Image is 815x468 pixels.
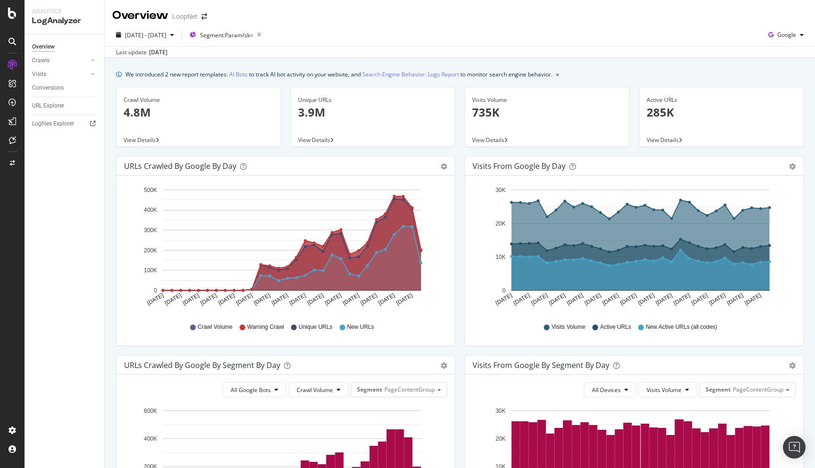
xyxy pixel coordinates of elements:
text: 200K [144,247,157,254]
div: Overview [32,42,55,52]
div: Crawls [32,56,50,66]
div: arrow-right-arrow-left [201,13,207,20]
span: View Details [124,136,156,144]
div: Active URLs [647,96,797,104]
text: 500K [144,187,157,193]
text: [DATE] [164,292,183,307]
text: 30K [496,187,506,193]
div: Visits [32,69,46,79]
div: Analytics [32,8,97,16]
div: LoopNet [172,12,198,21]
text: [DATE] [494,292,513,307]
button: close banner [554,67,561,81]
div: We introduced 2 new report templates: to track AI bot activity on your website, and to monitor se... [125,69,552,79]
div: Visits Volume [472,96,622,104]
div: Logfiles Explorer [32,119,74,129]
text: [DATE] [566,292,584,307]
text: [DATE] [306,292,325,307]
p: 3.9M [298,104,448,120]
p: 285K [647,104,797,120]
span: View Details [298,136,330,144]
text: 600K [144,408,157,414]
span: New URLs [347,323,374,331]
text: [DATE] [690,292,709,307]
div: gear [441,163,447,170]
div: [DATE] [149,48,167,57]
text: [DATE] [395,292,414,307]
span: Crawl Volume [297,386,333,394]
a: Conversions [32,83,98,93]
text: [DATE] [146,292,165,307]
span: Segment [357,385,382,393]
text: [DATE] [548,292,567,307]
text: [DATE] [288,292,307,307]
a: Logfiles Explorer [32,119,98,129]
a: Crawls [32,56,88,66]
text: [DATE] [583,292,602,307]
div: Unique URLs [298,96,448,104]
button: [DATE] - [DATE] [112,27,178,42]
text: 20K [496,435,506,442]
a: Search Engine Behavior: Logs Report [362,69,459,79]
button: Visits Volume [639,382,697,397]
text: [DATE] [235,292,254,307]
text: [DATE] [601,292,620,307]
div: URL Explorer [32,101,64,111]
button: Crawl Volume [289,382,349,397]
div: gear [789,362,796,369]
div: Visits from Google by day [473,161,566,171]
text: [DATE] [637,292,656,307]
button: Segment:Param/sk= [186,27,265,42]
a: Overview [32,42,98,52]
svg: A chart. [124,183,447,314]
text: [DATE] [200,292,218,307]
div: info banner [116,69,804,79]
text: 20K [496,220,506,227]
text: [DATE] [217,292,236,307]
span: Crawl Volume [198,323,233,331]
text: [DATE] [182,292,200,307]
span: [DATE] - [DATE] [125,31,166,39]
text: [DATE] [530,292,549,307]
p: 4.8M [124,104,274,120]
div: gear [789,163,796,170]
div: Overview [112,8,168,24]
div: Crawl Volume [124,96,274,104]
text: [DATE] [655,292,674,307]
div: Visits from Google By Segment By Day [473,360,609,370]
text: [DATE] [270,292,289,307]
text: [DATE] [619,292,638,307]
text: [DATE] [341,292,360,307]
text: [DATE] [673,292,691,307]
div: Open Intercom Messenger [783,436,806,459]
text: [DATE] [359,292,378,307]
text: [DATE] [253,292,272,307]
div: gear [441,362,447,369]
button: All Devices [584,382,636,397]
span: Google [777,31,796,39]
span: PageContentGroup [384,385,435,393]
span: PageContentGroup [733,385,783,393]
text: [DATE] [708,292,727,307]
text: [DATE] [377,292,396,307]
span: View Details [472,136,504,144]
text: 400K [144,207,157,214]
span: All Google Bots [231,386,271,394]
span: Segment [706,385,731,393]
span: Unique URLs [299,323,332,331]
text: 400K [144,435,157,442]
a: Visits [32,69,88,79]
span: All Devices [592,386,621,394]
text: 10K [496,254,506,260]
text: 0 [154,287,157,294]
div: URLs Crawled by Google By Segment By Day [124,360,280,370]
text: 100K [144,267,157,274]
div: Conversions [32,83,64,93]
div: URLs Crawled by Google by day [124,161,236,171]
span: Active URLs [600,323,631,331]
a: URL Explorer [32,101,98,111]
span: Warning Crawl [247,323,284,331]
svg: A chart. [473,183,796,314]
